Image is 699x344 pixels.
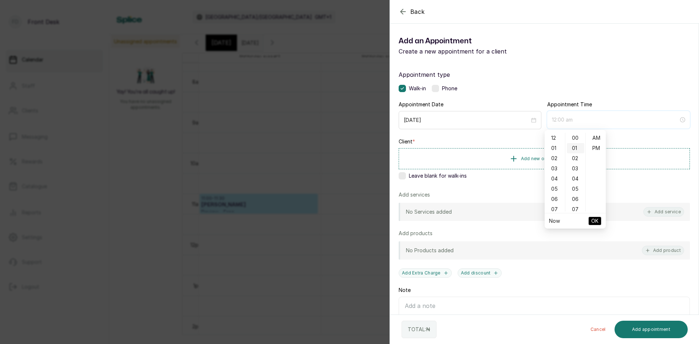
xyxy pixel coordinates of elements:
div: 05 [567,184,584,194]
div: 01 [567,143,584,153]
p: Add services [399,191,430,198]
button: OK [588,217,601,225]
div: 04 [567,174,584,184]
div: 03 [546,163,564,174]
div: 07 [567,204,584,214]
div: 12 [546,133,564,143]
div: 06 [546,194,564,204]
div: 01 [546,143,564,153]
span: Add new or select existing [521,156,580,162]
div: 02 [567,153,584,163]
button: Add product [642,246,684,255]
button: Add Extra Charge [399,268,452,278]
label: Appointment type [399,70,690,79]
p: No Products added [406,247,454,254]
label: Appointment Date [399,101,443,108]
button: Add new or select existing [399,148,690,169]
label: Note [399,286,411,294]
p: Add products [399,230,433,237]
input: Select date [404,116,530,124]
p: No Services added [406,208,452,216]
button: Add discount [458,268,502,278]
div: 02 [546,153,564,163]
div: 06 [567,194,584,204]
button: Add appointment [615,321,688,338]
label: Appointment Time [547,101,592,108]
p: TOTAL: ₦ [408,326,430,333]
button: Back [399,7,425,16]
label: Client [399,138,415,145]
h1: Add an Appointment [399,35,544,47]
div: 07 [546,204,564,214]
a: Now [549,218,560,224]
div: 00 [567,133,584,143]
button: Cancel [585,321,612,338]
input: Select time [552,116,679,124]
span: Walk-in [409,85,426,92]
span: Phone [442,85,457,92]
div: 03 [567,163,584,174]
div: 04 [546,174,564,184]
div: AM [587,133,605,143]
span: Back [410,7,425,16]
div: PM [587,143,605,153]
div: 05 [546,184,564,194]
span: Leave blank for walk-ins [409,172,467,179]
button: Add service [643,207,684,217]
p: Create a new appointment for a client [399,47,544,56]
